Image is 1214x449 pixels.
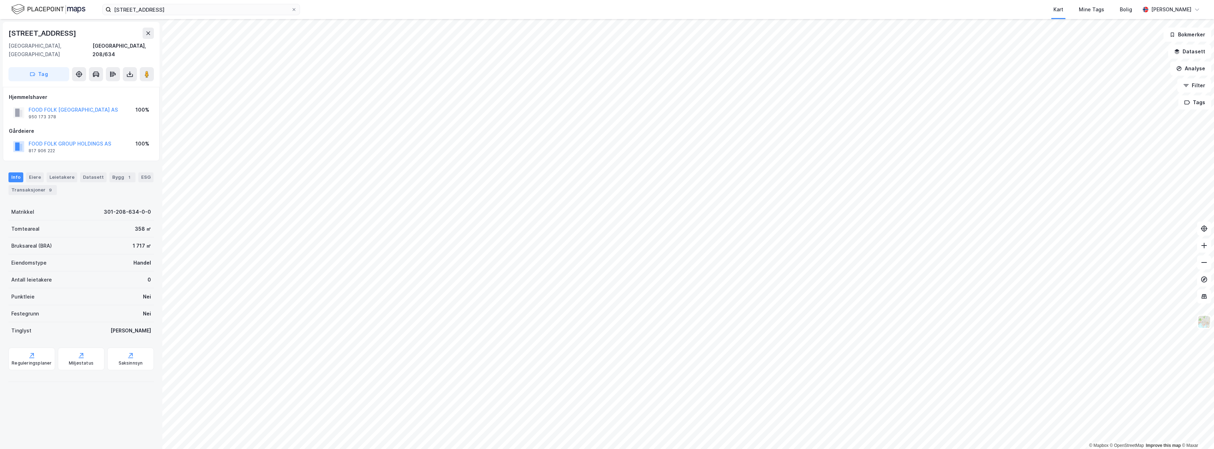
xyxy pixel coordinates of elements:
[8,185,57,195] div: Transaksjoner
[11,326,31,335] div: Tinglyst
[110,326,151,335] div: [PERSON_NAME]
[1151,5,1191,14] div: [PERSON_NAME]
[1170,61,1211,76] button: Analyse
[1110,443,1144,448] a: OpenStreetMap
[11,3,85,16] img: logo.f888ab2527a4732fd821a326f86c7f29.svg
[11,276,52,284] div: Antall leietakere
[1178,95,1211,110] button: Tags
[138,172,154,182] div: ESG
[1179,415,1214,449] div: Kontrollprogram for chat
[9,127,154,135] div: Gårdeiere
[1146,443,1181,448] a: Improve this map
[133,242,151,250] div: 1 717 ㎡
[148,276,151,284] div: 0
[136,140,149,148] div: 100%
[26,172,44,182] div: Eiere
[8,28,78,39] div: [STREET_ADDRESS]
[80,172,107,182] div: Datasett
[69,360,94,366] div: Miljøstatus
[133,259,151,267] div: Handel
[11,242,52,250] div: Bruksareal (BRA)
[1168,45,1211,59] button: Datasett
[126,174,133,181] div: 1
[47,187,54,194] div: 9
[11,225,40,233] div: Tomteareal
[1053,5,1063,14] div: Kart
[11,309,39,318] div: Festegrunn
[29,114,56,120] div: 950 173 378
[109,172,136,182] div: Bygg
[1120,5,1132,14] div: Bolig
[1179,415,1214,449] iframe: Chat Widget
[111,4,291,15] input: Søk på adresse, matrikkel, gårdeiere, leietakere eller personer
[1079,5,1104,14] div: Mine Tags
[136,106,149,114] div: 100%
[104,208,151,216] div: 301-208-634-0-0
[47,172,77,182] div: Leietakere
[1177,78,1211,93] button: Filter
[143,293,151,301] div: Nei
[11,259,47,267] div: Eiendomstype
[143,309,151,318] div: Nei
[29,148,55,154] div: 817 906 222
[1197,315,1211,329] img: Z
[8,172,23,182] div: Info
[92,42,154,59] div: [GEOGRAPHIC_DATA], 208/634
[11,208,34,216] div: Matrikkel
[1164,28,1211,42] button: Bokmerker
[1089,443,1108,448] a: Mapbox
[11,293,35,301] div: Punktleie
[8,67,69,81] button: Tag
[8,42,92,59] div: [GEOGRAPHIC_DATA], [GEOGRAPHIC_DATA]
[9,93,154,101] div: Hjemmelshaver
[12,360,52,366] div: Reguleringsplaner
[135,225,151,233] div: 358 ㎡
[119,360,143,366] div: Saksinnsyn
